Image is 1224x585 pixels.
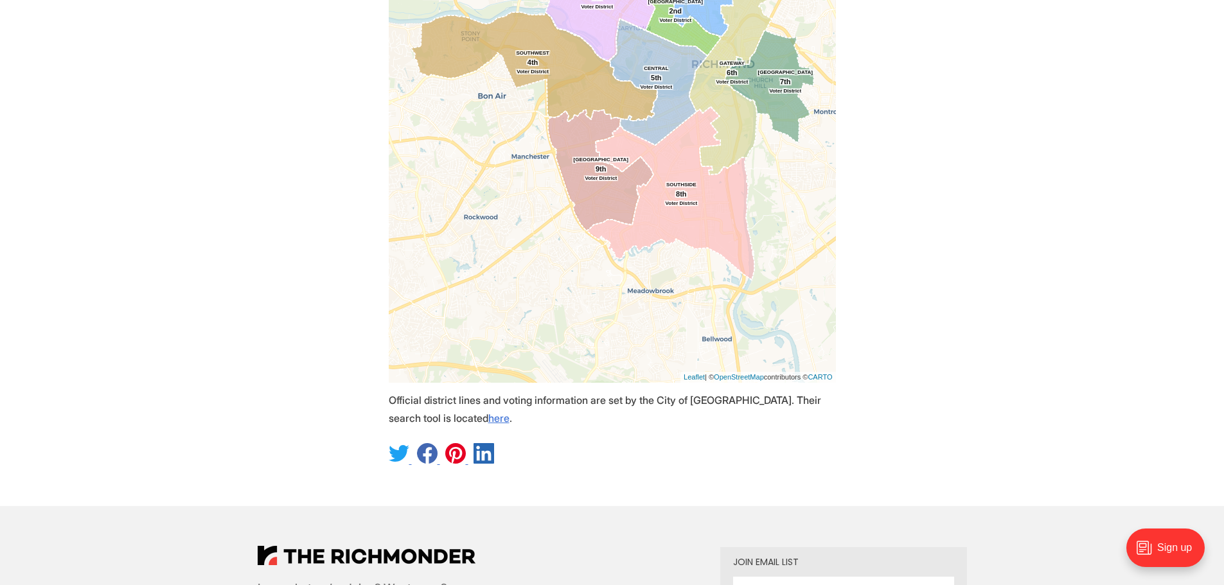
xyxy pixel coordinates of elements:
img: The Richmonder Logo [258,546,475,565]
iframe: portal-trigger [1115,522,1224,585]
div: | © contributors © [680,372,835,383]
a: here [488,412,510,424]
a: Leaflet [684,373,705,381]
div: Join email list [733,557,954,566]
a: CARTO [808,373,832,381]
a: OpenStreetMap [714,373,764,381]
p: Official district lines and voting information are set by the City of [GEOGRAPHIC_DATA]. Their se... [389,391,836,427]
